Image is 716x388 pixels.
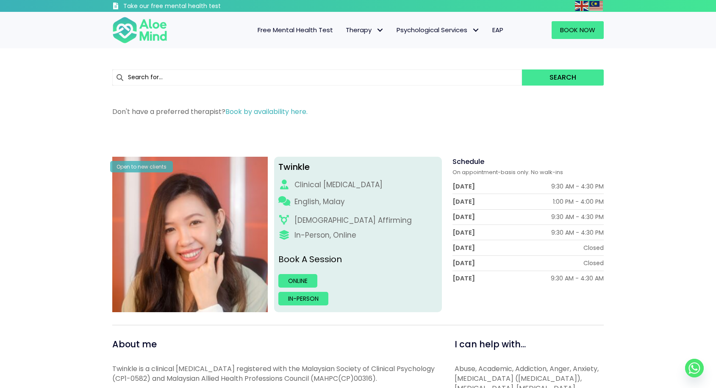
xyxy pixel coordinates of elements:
[551,182,604,191] div: 9:30 AM - 4:30 PM
[278,253,438,266] p: Book A Session
[251,21,339,39] a: Free Mental Health Test
[583,244,604,252] div: Closed
[397,25,480,34] span: Psychological Services
[551,228,604,237] div: 9:30 AM - 4:30 PM
[112,69,522,86] input: Search for...
[112,338,157,350] span: About me
[452,274,475,283] div: [DATE]
[278,292,328,305] a: In-person
[346,25,384,34] span: Therapy
[294,180,383,190] div: Clinical [MEDICAL_DATA]
[452,168,563,176] span: On appointment-basis only. No walk-ins
[589,1,603,11] img: ms
[294,230,356,241] div: In-Person, Online
[110,161,173,172] div: Open to new clients
[278,161,438,173] div: Twinkle
[225,107,308,116] a: Book by availability here.
[589,1,604,11] a: Malay
[583,259,604,267] div: Closed
[455,338,526,350] span: I can help with...
[112,107,604,116] p: Don't have a preferred therapist?
[551,213,604,221] div: 9:30 AM - 4:30 PM
[112,2,266,12] a: Take our free mental health test
[294,197,345,207] p: English, Malay
[553,197,604,206] div: 1:00 PM - 4:00 PM
[575,1,589,11] a: English
[374,24,386,36] span: Therapy: submenu
[123,2,266,11] h3: Take our free mental health test
[178,21,510,39] nav: Menu
[112,364,436,383] p: Twinkle is a clinical [MEDICAL_DATA] registered with the Malaysian Society of Clinical Psychology...
[452,182,475,191] div: [DATE]
[278,274,317,288] a: Online
[552,21,604,39] a: Book Now
[486,21,510,39] a: EAP
[112,157,268,312] img: twinkle_cropped-300×300
[551,274,604,283] div: 9:30 AM - 4:30 AM
[469,24,482,36] span: Psychological Services: submenu
[452,259,475,267] div: [DATE]
[452,197,475,206] div: [DATE]
[452,244,475,252] div: [DATE]
[112,16,167,44] img: Aloe mind Logo
[452,157,484,166] span: Schedule
[339,21,390,39] a: TherapyTherapy: submenu
[452,213,475,221] div: [DATE]
[452,228,475,237] div: [DATE]
[492,25,503,34] span: EAP
[575,1,588,11] img: en
[685,359,704,377] a: Whatsapp
[390,21,486,39] a: Psychological ServicesPsychological Services: submenu
[258,25,333,34] span: Free Mental Health Test
[560,25,595,34] span: Book Now
[294,215,412,226] div: [DEMOGRAPHIC_DATA] Affirming
[522,69,604,86] button: Search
